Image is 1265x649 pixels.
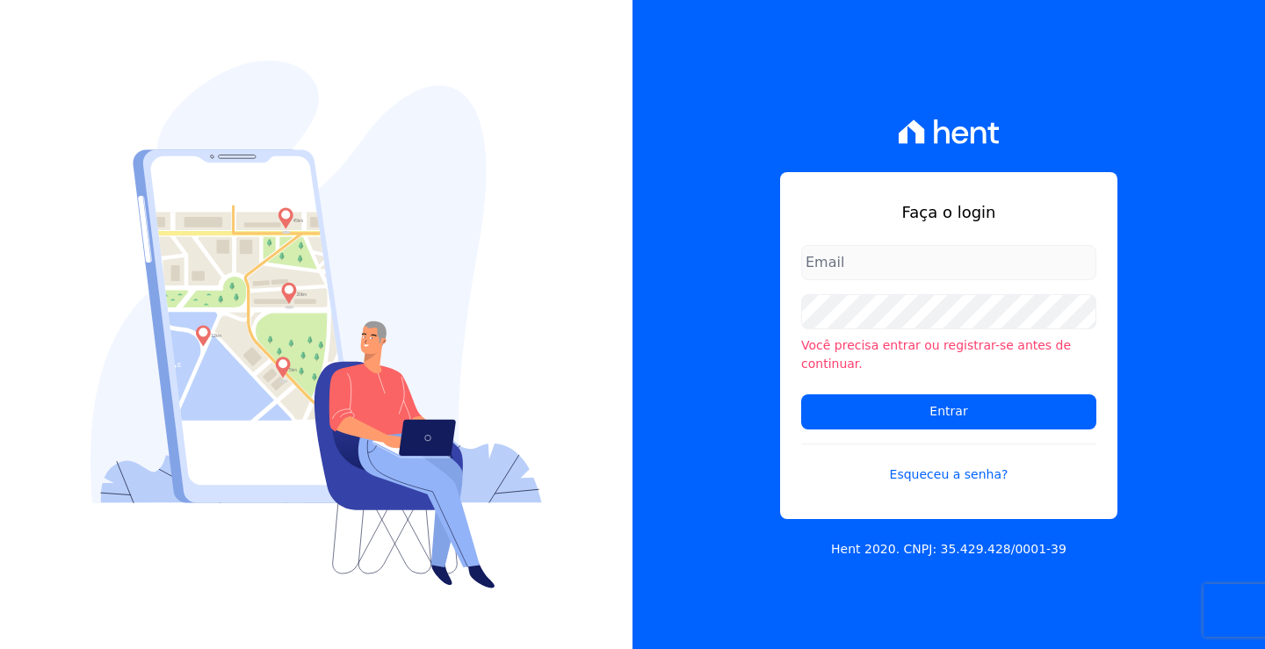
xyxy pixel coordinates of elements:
li: Você precisa entrar ou registrar-se antes de continuar. [801,336,1096,373]
p: Hent 2020. CNPJ: 35.429.428/0001-39 [831,540,1066,559]
img: Login [90,61,542,588]
a: Esqueceu a senha? [801,443,1096,484]
input: Entrar [801,394,1096,429]
input: Email [801,245,1096,280]
h1: Faça o login [801,200,1096,224]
